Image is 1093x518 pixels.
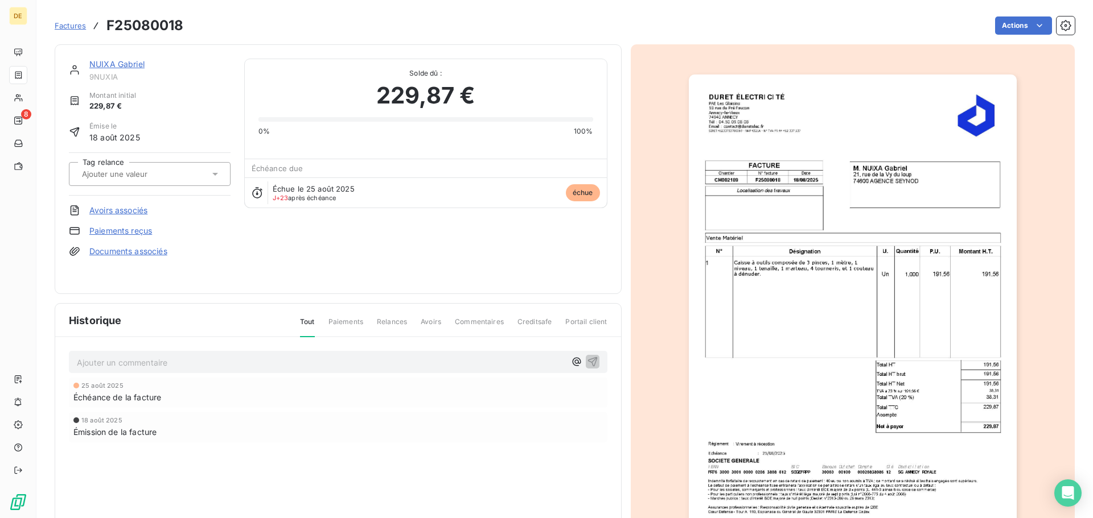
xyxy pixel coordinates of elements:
a: Documents associés [89,246,167,257]
span: J+23 [273,194,289,202]
div: Open Intercom Messenger [1054,479,1082,507]
span: 18 août 2025 [89,131,140,143]
span: 18 août 2025 [81,417,122,424]
span: Tout [300,317,315,337]
span: Échue le 25 août 2025 [273,184,355,193]
span: Émission de la facture [73,426,157,438]
span: Commentaires [455,317,504,336]
span: échue [566,184,600,201]
span: Historique [69,313,122,328]
input: Ajouter une valeur [81,169,195,179]
h3: F25080018 [106,15,183,36]
a: Paiements reçus [89,225,152,237]
span: Creditsafe [517,317,552,336]
span: Portail client [565,317,607,336]
span: Échéance due [252,164,303,173]
span: 100% [574,126,593,136]
span: Échéance de la facture [73,391,161,403]
span: 25 août 2025 [81,382,124,389]
button: Actions [995,16,1052,35]
span: 9NUXIA [89,72,231,81]
span: 229,87 € [89,101,136,112]
span: Avoirs [421,317,441,336]
span: Montant initial [89,90,136,101]
a: Factures [55,20,86,31]
span: Factures [55,21,86,30]
span: 8 [21,109,31,119]
span: Émise le [89,121,140,131]
span: 229,87 € [376,78,475,113]
img: Logo LeanPay [9,493,27,511]
span: Solde dû : [258,68,593,78]
span: 0% [258,126,270,136]
span: après échéance [273,194,336,201]
span: Relances [377,317,407,336]
div: DE [9,7,27,25]
a: Avoirs associés [89,205,147,216]
span: Paiements [328,317,363,336]
a: NUIXA Gabriel [89,59,145,69]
